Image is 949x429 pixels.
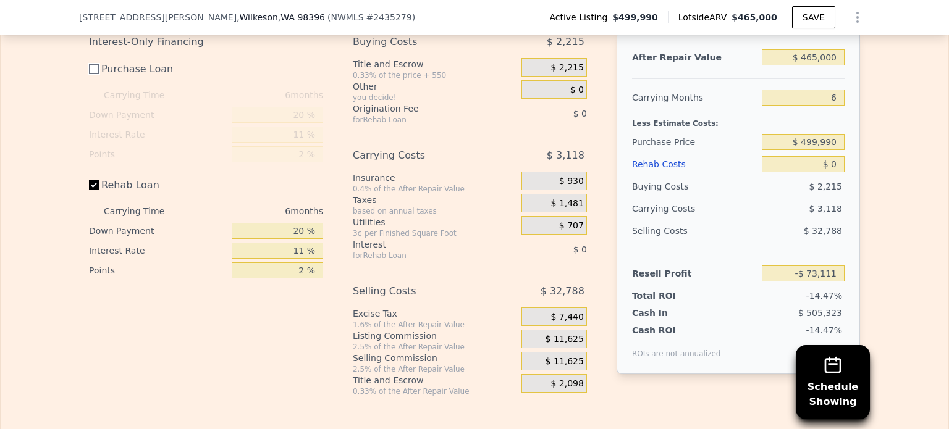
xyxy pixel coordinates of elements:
div: Carrying Months [632,86,757,109]
div: based on annual taxes [353,206,517,216]
div: Selling Costs [632,220,757,242]
div: Interest Rate [89,125,227,144]
div: Selling Commission [353,352,517,364]
span: $ 2,215 [547,31,584,53]
div: Down Payment [89,221,227,241]
div: 2.5% of the After Repair Value [353,364,517,374]
span: $ 32,788 [541,280,584,302]
span: -14.47% [806,325,842,335]
div: Interest Rate [89,241,227,260]
span: $ 707 [559,220,584,231]
div: 6 months [189,201,323,221]
label: Rehab Loan [89,174,227,196]
div: Points [89,144,227,164]
span: $ 930 [559,176,584,187]
div: Down Payment [89,105,227,125]
span: $499,990 [612,11,658,23]
div: Listing Commission [353,330,517,342]
span: $ 32,788 [804,226,842,236]
div: 0.4% of the After Repair Value [353,184,517,194]
div: Purchase Price [632,131,757,153]
span: $ 11,625 [546,356,584,367]
div: 0.33% of the price + 550 [353,70,517,80]
div: Points [89,260,227,280]
div: for Rehab Loan [353,251,491,260]
span: $ 11,625 [546,334,584,345]
span: , Wilkeson [237,11,325,23]
div: Other [353,80,517,93]
div: Carrying Time [104,85,184,105]
div: Less Estimate Costs: [632,109,845,131]
span: $ 0 [570,85,584,96]
div: Buying Costs [353,31,491,53]
div: Total ROI [632,289,709,302]
div: Insurance [353,172,517,184]
div: Interest [353,238,491,251]
span: $ 0 [573,244,587,254]
div: Carrying Costs [632,198,709,220]
span: Active Listing [549,11,612,23]
input: Rehab Loan [89,180,99,190]
span: $ 1,481 [550,198,583,209]
span: $ 3,118 [809,204,842,214]
label: Purchase Loan [89,58,227,80]
div: Carrying Time [104,201,184,221]
div: for Rehab Loan [353,115,491,125]
div: Buying Costs [632,175,757,198]
span: $ 2,215 [550,62,583,73]
span: -14.47% [806,291,842,301]
div: 0.33% of the After Repair Value [353,386,517,396]
span: $ 505,323 [798,308,842,318]
div: Utilities [353,216,517,228]
div: After Repair Value [632,46,757,69]
div: Resell Profit [632,262,757,285]
div: ROIs are not annualized [632,336,721,359]
span: $465,000 [732,12,777,22]
div: Interest-Only Financing [89,31,323,53]
span: Lotside ARV [678,11,732,23]
span: , WA 98396 [278,12,325,22]
div: Cash In [632,307,709,319]
span: [STREET_ADDRESS][PERSON_NAME] [79,11,237,23]
button: ScheduleShowing [796,345,870,419]
span: $ 0 [573,109,587,119]
span: $ 2,215 [809,181,842,191]
span: $ 2,098 [550,378,583,389]
button: Show Options [845,5,870,30]
div: Taxes [353,194,517,206]
div: Carrying Costs [353,144,491,167]
span: NWMLS [331,12,363,22]
div: 1.6% of the After Repair Value [353,320,517,330]
span: $ 7,440 [550,312,583,323]
div: ( ) [327,11,415,23]
div: 2.5% of the After Repair Value [353,342,517,352]
div: Title and Escrow [353,374,517,386]
div: Rehab Costs [632,153,757,175]
div: 6 months [189,85,323,105]
div: Title and Escrow [353,58,517,70]
div: you decide! [353,93,517,102]
div: Excise Tax [353,307,517,320]
button: SAVE [792,6,835,28]
span: # 2435279 [366,12,412,22]
span: $ 3,118 [547,144,584,167]
div: 3¢ per Finished Square Foot [353,228,517,238]
div: Cash ROI [632,324,721,336]
input: Purchase Loan [89,64,99,74]
div: Origination Fee [353,102,491,115]
div: Selling Costs [353,280,491,302]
